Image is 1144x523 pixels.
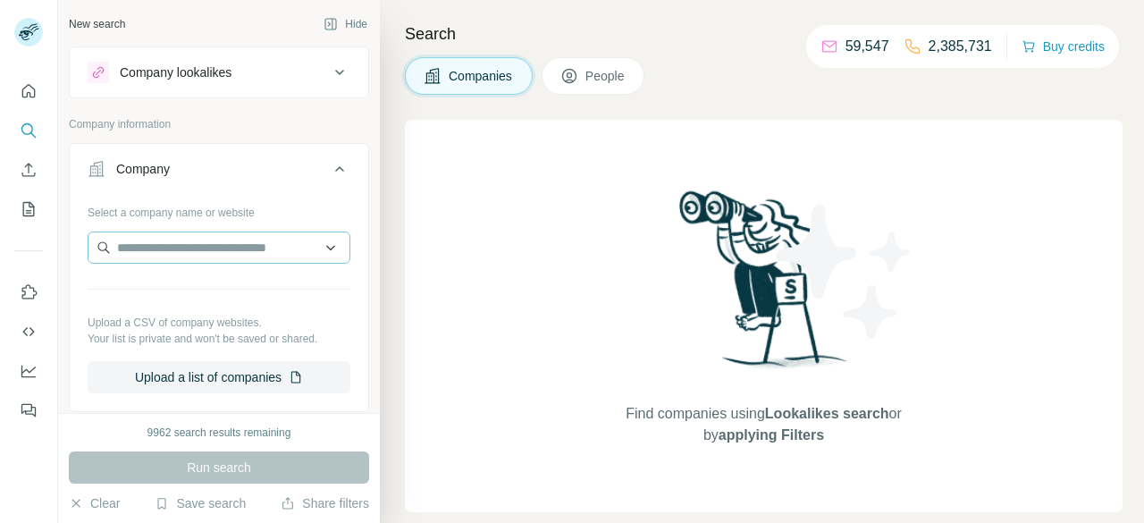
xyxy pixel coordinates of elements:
[449,67,514,85] span: Companies
[405,21,1123,46] h4: Search
[14,114,43,147] button: Search
[69,16,125,32] div: New search
[88,331,350,347] p: Your list is private and won't be saved or shared.
[147,425,291,441] div: 9962 search results remaining
[14,316,43,348] button: Use Surfe API
[88,315,350,331] p: Upload a CSV of company websites.
[719,427,824,443] span: applying Filters
[14,193,43,225] button: My lists
[69,494,120,512] button: Clear
[14,355,43,387] button: Dashboard
[70,51,368,94] button: Company lookalikes
[671,186,857,385] img: Surfe Illustration - Woman searching with binoculars
[14,276,43,308] button: Use Surfe on LinkedIn
[116,160,170,178] div: Company
[845,36,889,57] p: 59,547
[120,63,231,81] div: Company lookalikes
[70,148,368,198] button: Company
[929,36,992,57] p: 2,385,731
[14,394,43,426] button: Feedback
[1022,34,1105,59] button: Buy credits
[764,191,925,352] img: Surfe Illustration - Stars
[88,198,350,221] div: Select a company name or website
[311,11,380,38] button: Hide
[14,75,43,107] button: Quick start
[14,154,43,186] button: Enrich CSV
[155,494,246,512] button: Save search
[88,361,350,393] button: Upload a list of companies
[585,67,627,85] span: People
[69,116,369,132] p: Company information
[620,403,906,446] span: Find companies using or by
[765,406,889,421] span: Lookalikes search
[281,494,369,512] button: Share filters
